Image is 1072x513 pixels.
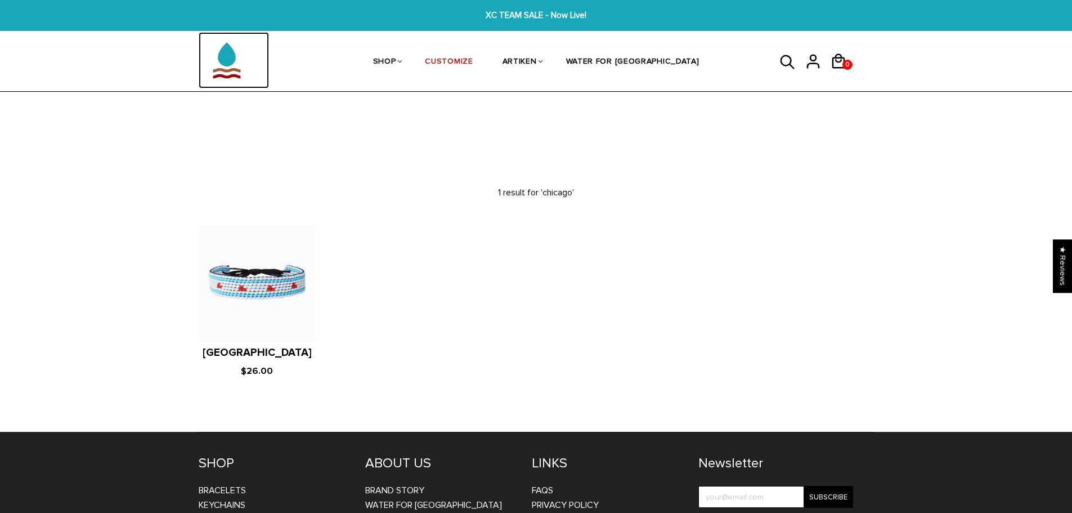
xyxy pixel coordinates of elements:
[199,485,246,496] a: Bracelets
[698,455,853,472] h4: Newsletter
[241,365,273,377] span: $26.00
[804,486,853,508] input: Subscribe
[365,499,502,511] a: WATER FOR [GEOGRAPHIC_DATA]
[532,485,553,496] a: FAQs
[698,486,853,508] input: your@email.com
[425,33,473,92] a: CUSTOMIZE
[843,57,852,73] span: 0
[199,455,348,472] h4: SHOP
[199,151,221,160] a: Home
[830,73,855,75] a: 0
[566,33,699,92] a: WATER FOR [GEOGRAPHIC_DATA]
[1053,239,1072,293] div: Click to open Judge.me floating reviews tab
[203,346,312,359] a: [GEOGRAPHIC_DATA]
[365,485,424,496] a: BRAND STORY
[223,151,226,160] span: /
[228,151,255,160] span: Search
[532,455,681,472] h4: LINKS
[373,33,396,92] a: SHOP
[365,455,515,472] h4: ABOUT US
[182,114,891,144] h1: Search results
[329,9,744,22] span: XC TEAM SALE - Now Live!
[532,499,599,511] a: Privacy Policy
[199,185,874,200] p: 1 result for 'chicago'
[199,499,245,511] a: Keychains
[503,33,537,92] a: ARTIKEN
